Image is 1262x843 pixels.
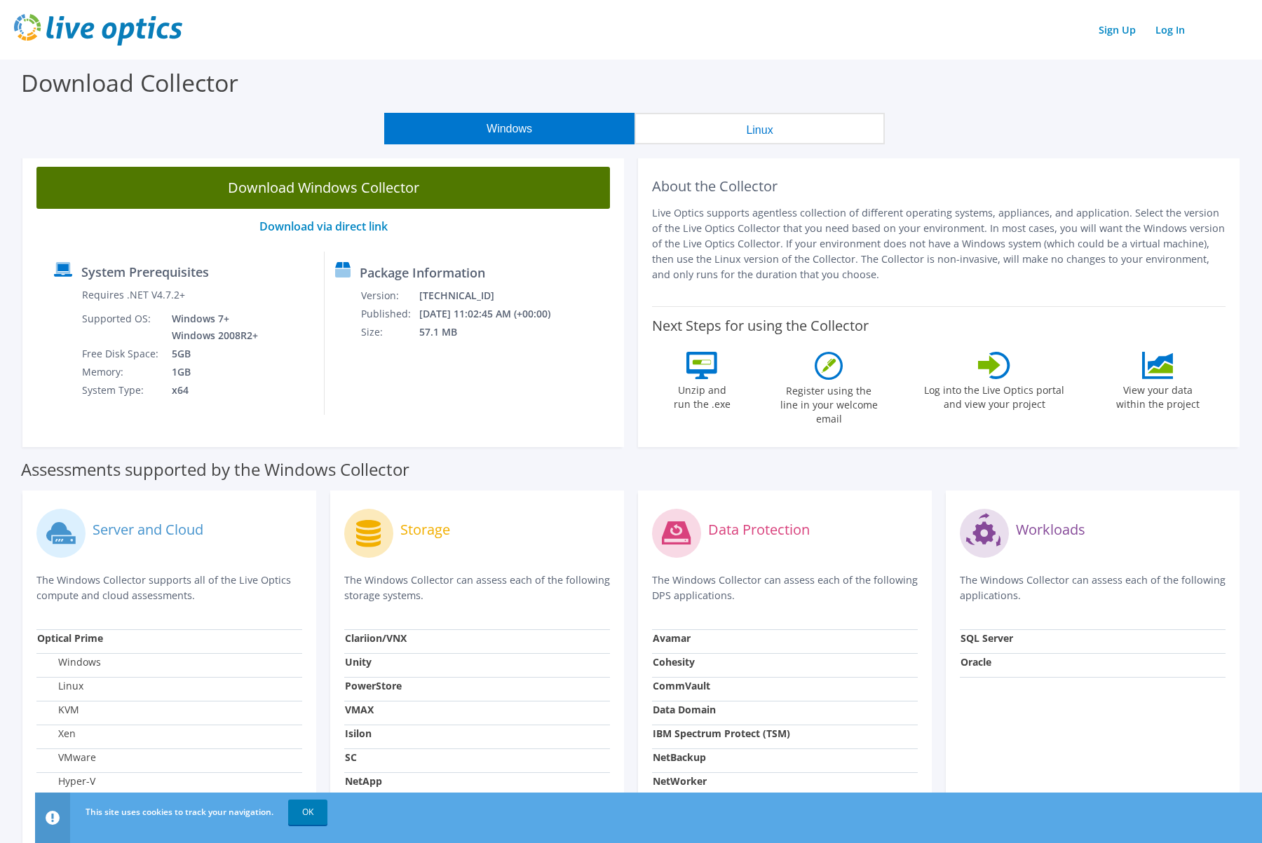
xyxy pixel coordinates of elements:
[360,323,419,341] td: Size:
[37,774,95,788] label: Hyper-V
[653,751,706,764] strong: NetBackup
[344,573,610,603] p: The Windows Collector can assess each of the following storage systems.
[653,655,695,669] strong: Cohesity
[161,310,261,345] td: Windows 7+ Windows 2008R2+
[36,167,610,209] a: Download Windows Collector
[37,679,83,693] label: Linux
[360,266,485,280] label: Package Information
[652,205,1226,282] p: Live Optics supports agentless collection of different operating systems, appliances, and applica...
[360,287,419,305] td: Version:
[1148,20,1192,40] a: Log In
[81,363,161,381] td: Memory:
[653,727,790,740] strong: IBM Spectrum Protect (TSM)
[653,679,710,692] strong: CommVault
[93,523,203,537] label: Server and Cloud
[36,573,302,603] p: The Windows Collector supports all of the Live Optics compute and cloud assessments.
[21,67,238,99] label: Download Collector
[345,679,402,692] strong: PowerStore
[37,703,79,717] label: KVM
[419,323,569,341] td: 57.1 MB
[708,523,810,537] label: Data Protection
[961,631,1013,645] strong: SQL Server
[345,703,374,716] strong: VMAX
[652,573,918,603] p: The Windows Collector can assess each of the following DPS applications.
[345,774,382,788] strong: NetApp
[345,631,407,645] strong: Clariion/VNX
[37,655,101,669] label: Windows
[161,363,261,381] td: 1GB
[960,573,1226,603] p: The Windows Collector can assess each of the following applications.
[81,345,161,363] td: Free Disk Space:
[419,287,569,305] td: [TECHNICAL_ID]
[86,806,273,818] span: This site uses cookies to track your navigation.
[670,379,734,411] label: Unzip and run the .exe
[653,703,716,716] strong: Data Domain
[161,381,261,399] td: x64
[1016,523,1085,537] label: Workloads
[81,310,161,345] td: Supported OS:
[37,751,96,765] label: VMware
[1107,379,1208,411] label: View your data within the project
[1092,20,1143,40] a: Sign Up
[652,317,869,334] label: Next Steps for using the Collector
[21,462,409,477] label: Assessments supported by the Windows Collector
[259,219,388,234] a: Download via direct link
[81,381,161,399] td: System Type:
[360,305,419,323] td: Published:
[776,380,881,426] label: Register using the line in your welcome email
[345,655,372,669] strong: Unity
[14,14,182,46] img: live_optics_svg.svg
[652,178,1226,195] h2: About the Collector
[653,774,707,788] strong: NetWorker
[635,113,885,144] button: Linux
[288,800,327,825] a: OK
[400,523,450,537] label: Storage
[82,288,185,302] label: Requires .NET V4.7.2+
[161,345,261,363] td: 5GB
[653,631,691,645] strong: Avamar
[345,727,372,740] strong: Isilon
[923,379,1065,411] label: Log into the Live Optics portal and view your project
[345,751,357,764] strong: SC
[37,631,103,645] strong: Optical Prime
[961,655,991,669] strong: Oracle
[37,727,76,741] label: Xen
[419,305,569,323] td: [DATE] 11:02:45 AM (+00:00)
[81,265,209,279] label: System Prerequisites
[384,113,635,144] button: Windows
